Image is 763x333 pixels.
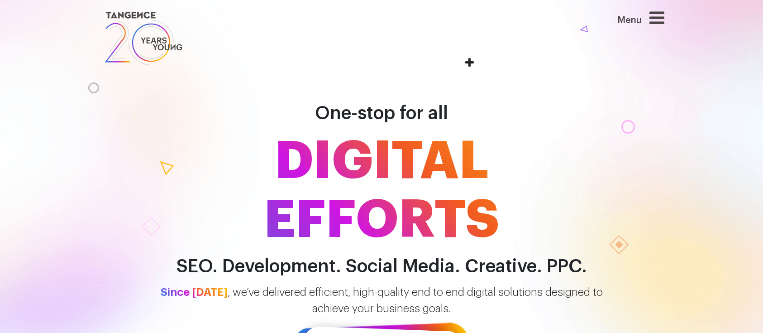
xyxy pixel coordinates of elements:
[124,284,639,317] p: , we’ve delivered efficient, high-quality end to end digital solutions designed to achieve your b...
[161,287,228,298] span: Since [DATE]
[124,256,639,277] h2: SEO. Development. Social Media. Creative. PPC.
[315,104,448,122] span: One-stop for all
[99,9,183,68] img: logo SVG
[124,132,639,250] span: DIGITAL EFFORTS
